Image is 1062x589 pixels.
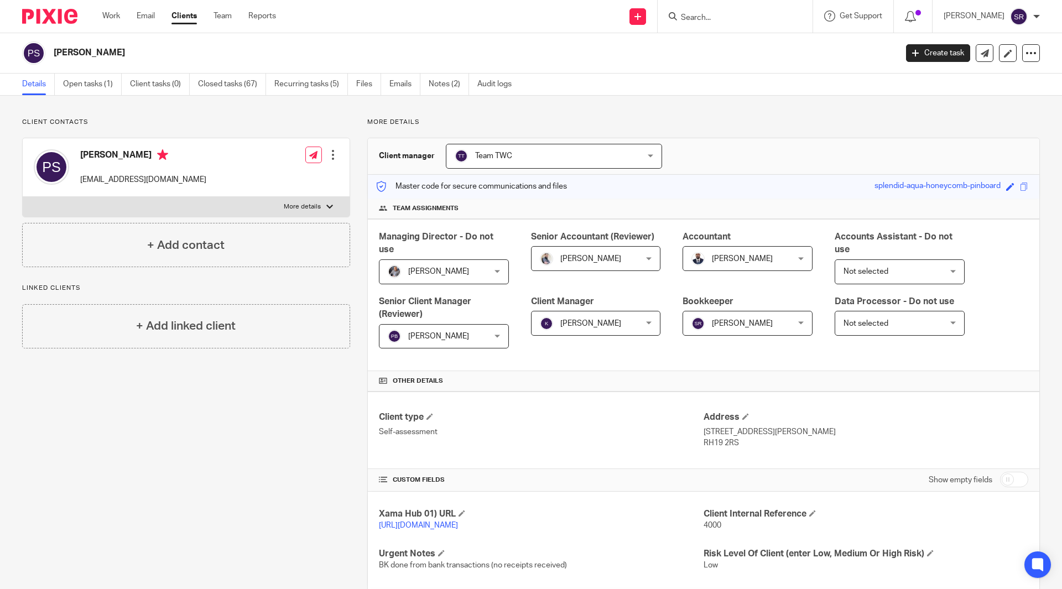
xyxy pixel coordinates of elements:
a: Details [22,74,55,95]
span: Not selected [844,268,888,275]
img: svg%3E [455,149,468,163]
span: Managing Director - Do not use [379,232,493,254]
a: Create task [906,44,970,62]
h4: [PERSON_NAME] [80,149,206,163]
img: svg%3E [34,149,69,185]
h4: Address [704,411,1028,423]
a: Emails [389,74,420,95]
p: More details [367,118,1040,127]
p: Linked clients [22,284,350,293]
span: Other details [393,377,443,385]
span: Accounts Assistant - Do not use [835,232,952,254]
p: [STREET_ADDRESS][PERSON_NAME] [704,426,1028,437]
img: -%20%20-%20studio@ingrained.co.uk%20for%20%20-20220223%20at%20101413%20-%201W1A2026.jpg [388,265,401,278]
span: [PERSON_NAME] [560,320,621,327]
span: Low [704,561,718,569]
h4: Client Internal Reference [704,508,1028,520]
img: svg%3E [388,330,401,343]
input: Search [680,13,779,23]
a: Work [102,11,120,22]
span: Get Support [840,12,882,20]
p: [PERSON_NAME] [944,11,1004,22]
span: [PERSON_NAME] [712,255,773,263]
label: Show empty fields [929,475,992,486]
a: Notes (2) [429,74,469,95]
span: 4000 [704,522,721,529]
a: [URL][DOMAIN_NAME] [379,522,458,529]
p: More details [284,202,321,211]
img: Pixie%2002.jpg [540,252,553,265]
a: Files [356,74,381,95]
img: svg%3E [22,41,45,65]
a: Client tasks (0) [130,74,190,95]
h4: + Add contact [147,237,225,254]
h3: Client manager [379,150,435,161]
img: Pixie [22,9,77,24]
span: [PERSON_NAME] [560,255,621,263]
p: [EMAIL_ADDRESS][DOMAIN_NAME] [80,174,206,185]
a: Email [137,11,155,22]
span: Team TWC [475,152,512,160]
p: RH19 2RS [704,437,1028,449]
span: Not selected [844,320,888,327]
span: Data Processor - Do not use [835,297,954,306]
h2: [PERSON_NAME] [54,47,722,59]
img: svg%3E [691,317,705,330]
a: Audit logs [477,74,520,95]
div: splendid-aqua-honeycomb-pinboard [874,180,1001,193]
h4: + Add linked client [136,317,236,335]
span: Team assignments [393,204,459,213]
img: WhatsApp%20Image%202022-05-18%20at%206.27.04%20PM.jpeg [691,252,705,265]
span: [PERSON_NAME] [712,320,773,327]
span: BK done from bank transactions (no receipts received) [379,561,567,569]
p: Self-assessment [379,426,704,437]
h4: Risk Level Of Client (enter Low, Medium Or High Risk) [704,548,1028,560]
a: Team [214,11,232,22]
span: Bookkeeper [683,297,733,306]
span: Senior Accountant (Reviewer) [531,232,654,241]
img: svg%3E [1010,8,1028,25]
h4: Urgent Notes [379,548,704,560]
h4: Client type [379,411,704,423]
a: Clients [171,11,197,22]
a: Closed tasks (67) [198,74,266,95]
span: Accountant [683,232,731,241]
p: Client contacts [22,118,350,127]
img: svg%3E [540,317,553,330]
span: [PERSON_NAME] [408,268,469,275]
a: Recurring tasks (5) [274,74,348,95]
i: Primary [157,149,168,160]
span: [PERSON_NAME] [408,332,469,340]
span: Client Manager [531,297,594,306]
h4: Xama Hub 01) URL [379,508,704,520]
span: Senior Client Manager (Reviewer) [379,297,471,319]
h4: CUSTOM FIELDS [379,476,704,484]
a: Open tasks (1) [63,74,122,95]
a: Reports [248,11,276,22]
p: Master code for secure communications and files [376,181,567,192]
